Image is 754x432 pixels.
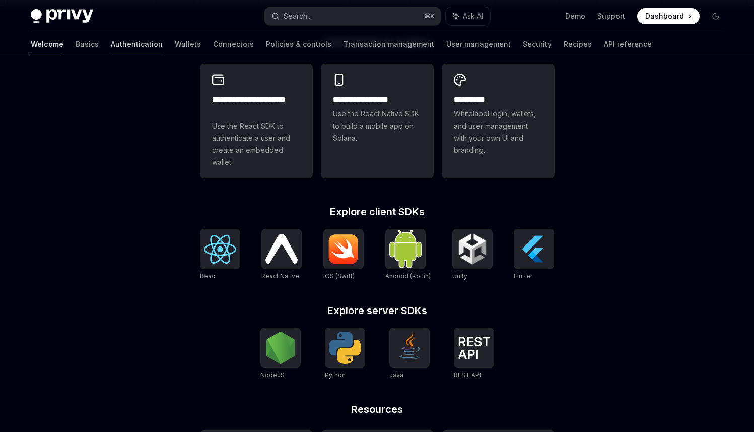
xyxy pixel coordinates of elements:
[389,230,422,268] img: Android (Kotlin)
[264,7,441,25] button: Search...⌘K
[637,8,700,24] a: Dashboard
[454,371,481,379] span: REST API
[213,32,254,56] a: Connectors
[333,108,422,144] span: Use the React Native SDK to build a mobile app on Solana.
[284,10,312,22] div: Search...
[323,272,355,280] span: iOS (Swift)
[389,328,430,380] a: JavaJava
[325,328,365,380] a: PythonPython
[385,229,431,281] a: Android (Kotlin)Android (Kotlin)
[261,272,299,280] span: React Native
[565,11,585,21] a: Demo
[200,207,555,217] h2: Explore client SDKs
[260,328,301,380] a: NodeJSNodeJS
[327,234,360,264] img: iOS (Swift)
[446,32,511,56] a: User management
[597,11,625,21] a: Support
[76,32,99,56] a: Basics
[604,32,652,56] a: API reference
[321,64,434,178] a: **** **** **** ***Use the React Native SDK to build a mobile app on Solana.
[454,328,494,380] a: REST APIREST API
[31,9,93,23] img: dark logo
[385,272,431,280] span: Android (Kotlin)
[452,272,467,280] span: Unity
[325,371,346,379] span: Python
[393,332,426,364] img: Java
[31,32,63,56] a: Welcome
[111,32,163,56] a: Authentication
[645,11,684,21] span: Dashboard
[463,11,483,21] span: Ask AI
[261,229,302,281] a: React NativeReact Native
[708,8,724,24] button: Toggle dark mode
[518,233,550,265] img: Flutter
[264,332,297,364] img: NodeJS
[204,235,236,264] img: React
[175,32,201,56] a: Wallets
[458,337,490,359] img: REST API
[564,32,592,56] a: Recipes
[266,32,331,56] a: Policies & controls
[456,233,489,265] img: Unity
[454,108,542,156] span: Whitelabel login, wallets, and user management with your own UI and branding.
[446,7,490,25] button: Ask AI
[200,305,555,316] h2: Explore server SDKs
[442,64,555,178] a: **** *****Whitelabel login, wallets, and user management with your own UI and branding.
[200,229,240,281] a: ReactReact
[424,12,435,20] span: ⌘ K
[514,229,554,281] a: FlutterFlutter
[514,272,532,280] span: Flutter
[389,371,403,379] span: Java
[323,229,364,281] a: iOS (Swift)iOS (Swift)
[523,32,552,56] a: Security
[329,332,361,364] img: Python
[200,272,217,280] span: React
[452,229,493,281] a: UnityUnity
[260,371,285,379] span: NodeJS
[200,404,555,414] h2: Resources
[265,234,298,263] img: React Native
[344,32,434,56] a: Transaction management
[212,120,301,168] span: Use the React SDK to authenticate a user and create an embedded wallet.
